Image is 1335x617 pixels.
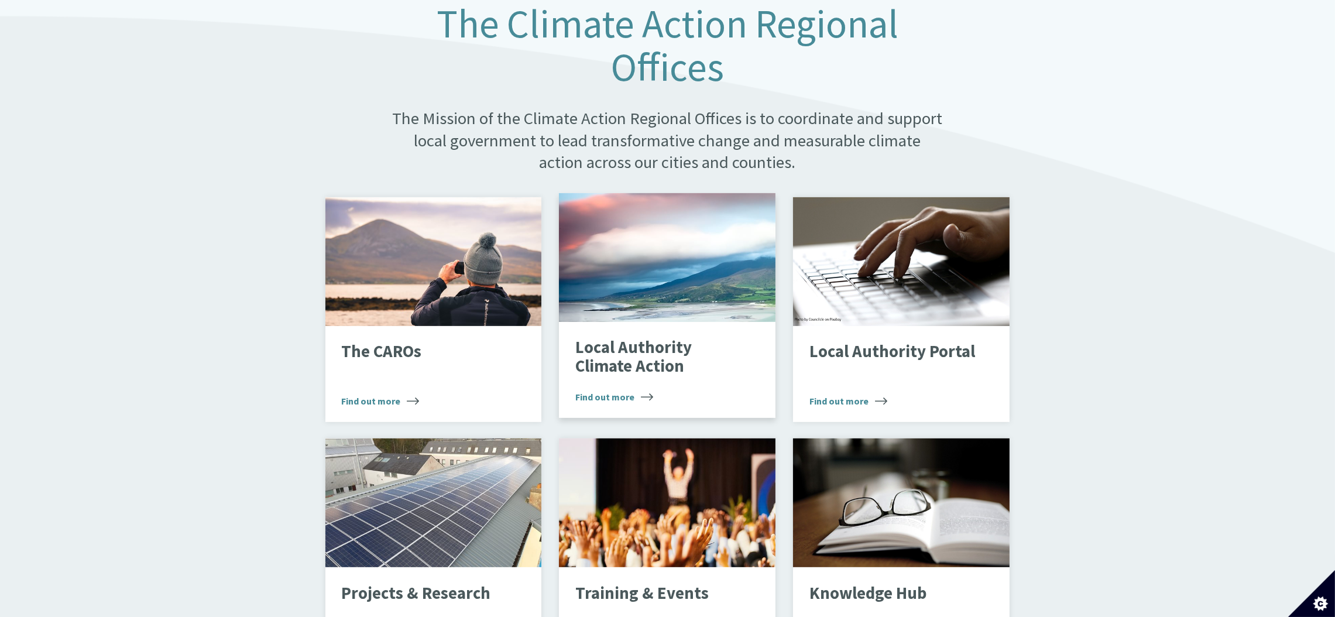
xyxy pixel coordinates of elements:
p: Projects & Research [341,584,507,603]
h1: The Climate Action Regional Offices [391,2,944,89]
a: Local Authority Climate Action Find out more [559,193,775,418]
span: Find out more [575,390,653,404]
button: Set cookie preferences [1288,570,1335,617]
p: Local Authority Climate Action [575,338,742,375]
a: Local Authority Portal Find out more [793,197,1010,422]
p: Local Authority Portal [809,342,976,361]
span: Find out more [809,394,887,408]
a: The CAROs Find out more [325,197,542,422]
p: The Mission of the Climate Action Regional Offices is to coordinate and support local government ... [391,108,944,173]
p: Knowledge Hub [809,584,976,603]
p: Training & Events [575,584,742,603]
p: The CAROs [341,342,507,361]
span: Find out more [341,394,419,408]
